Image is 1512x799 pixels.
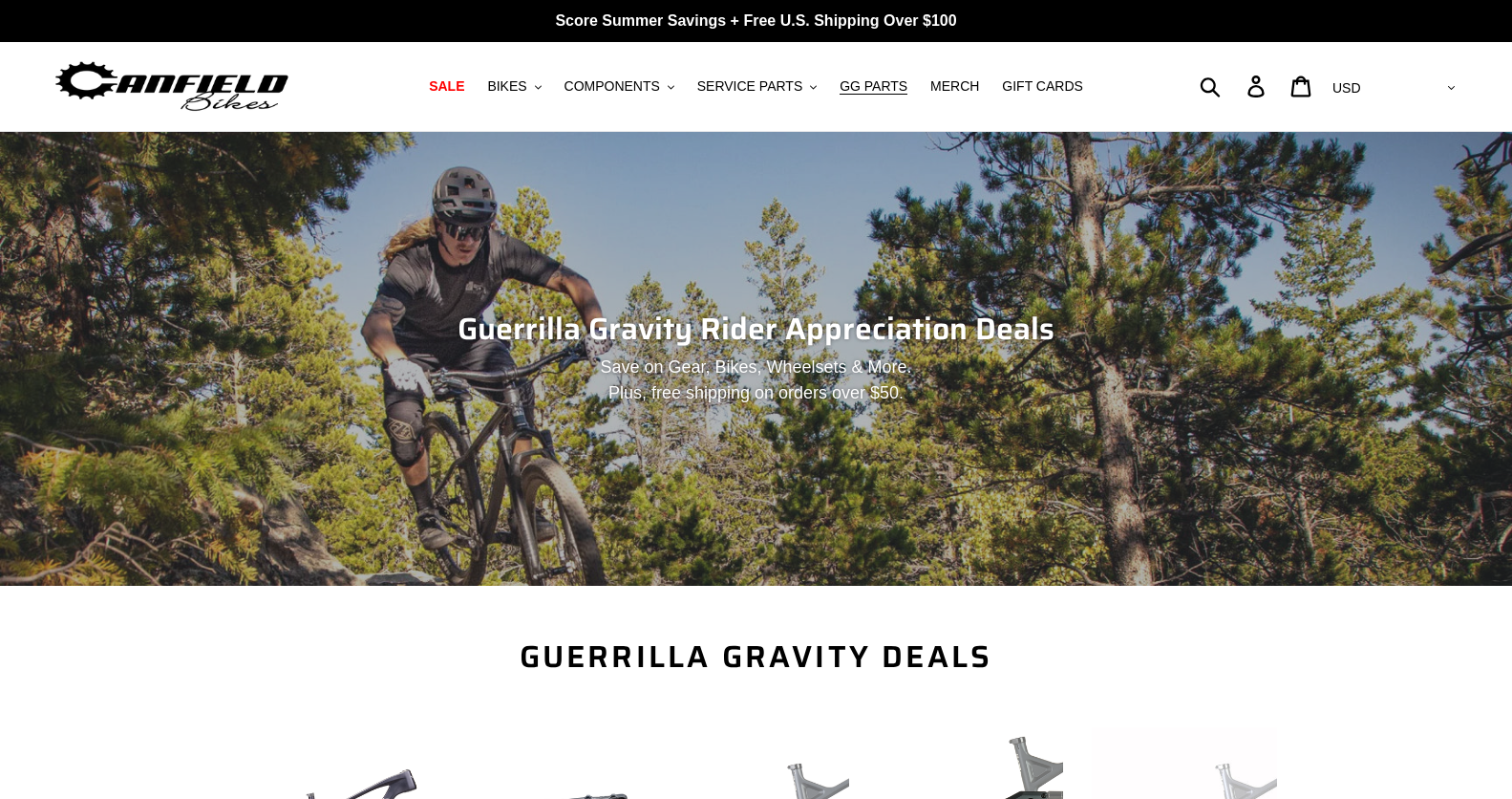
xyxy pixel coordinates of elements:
a: SALE [419,74,474,99]
button: SERVICE PARTS [688,74,826,99]
img: Canfield Bikes [53,56,291,117]
a: GG PARTS [830,74,917,99]
span: SALE [429,78,464,95]
button: COMPONENTS [555,74,684,99]
span: COMPONENTS [564,78,660,95]
a: GIFT CARDS [992,74,1093,99]
span: GG PARTS [840,78,907,95]
h2: Guerrilla Gravity Deals [236,638,1277,675]
p: Save on Gear, Bikes, Wheelsets & More. Plus, free shipping on orders over $50. [366,355,1147,406]
input: Search [1210,65,1259,107]
span: MERCH [930,78,979,95]
button: BIKES [478,74,550,99]
a: MERCH [921,74,989,99]
span: BIKES [487,78,526,95]
span: SERVICE PARTS [697,78,802,95]
span: GIFT CARDS [1002,78,1083,95]
h2: Guerrilla Gravity Rider Appreciation Deals [236,311,1277,347]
